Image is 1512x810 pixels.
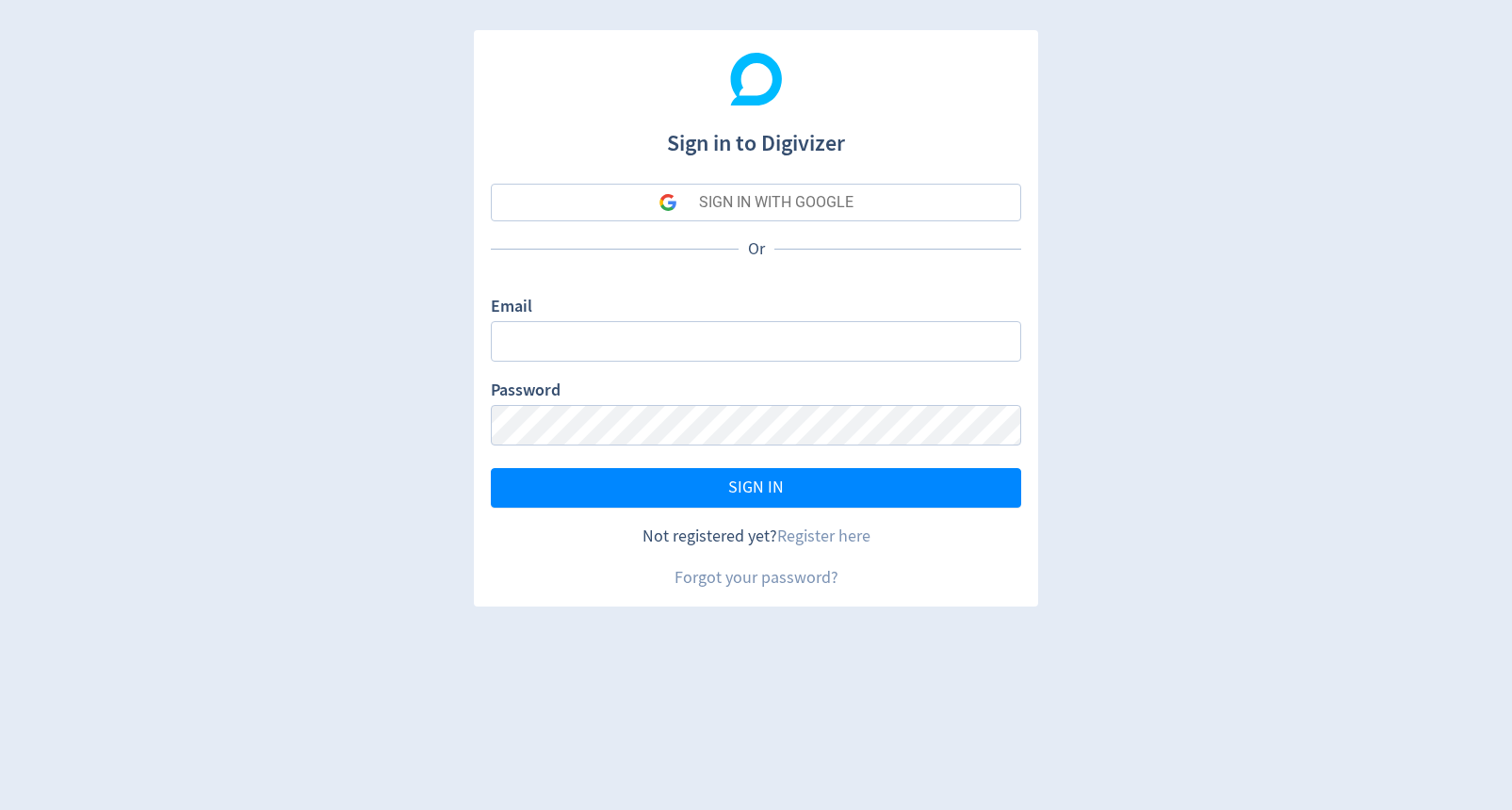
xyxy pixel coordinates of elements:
label: Password [491,379,561,405]
h1: Sign in to Digivizer [491,111,1021,160]
img: Digivizer Logo [730,53,783,105]
div: Not registered yet? [491,525,1021,548]
p: Or [739,237,774,261]
label: Email [491,295,532,321]
button: SIGN IN WITH GOOGLE [491,184,1021,221]
div: SIGN IN WITH GOOGLE [699,184,854,221]
a: Forgot your password? [675,567,838,589]
a: Register here [777,526,870,547]
button: SIGN IN [491,468,1021,508]
span: SIGN IN [728,479,784,496]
